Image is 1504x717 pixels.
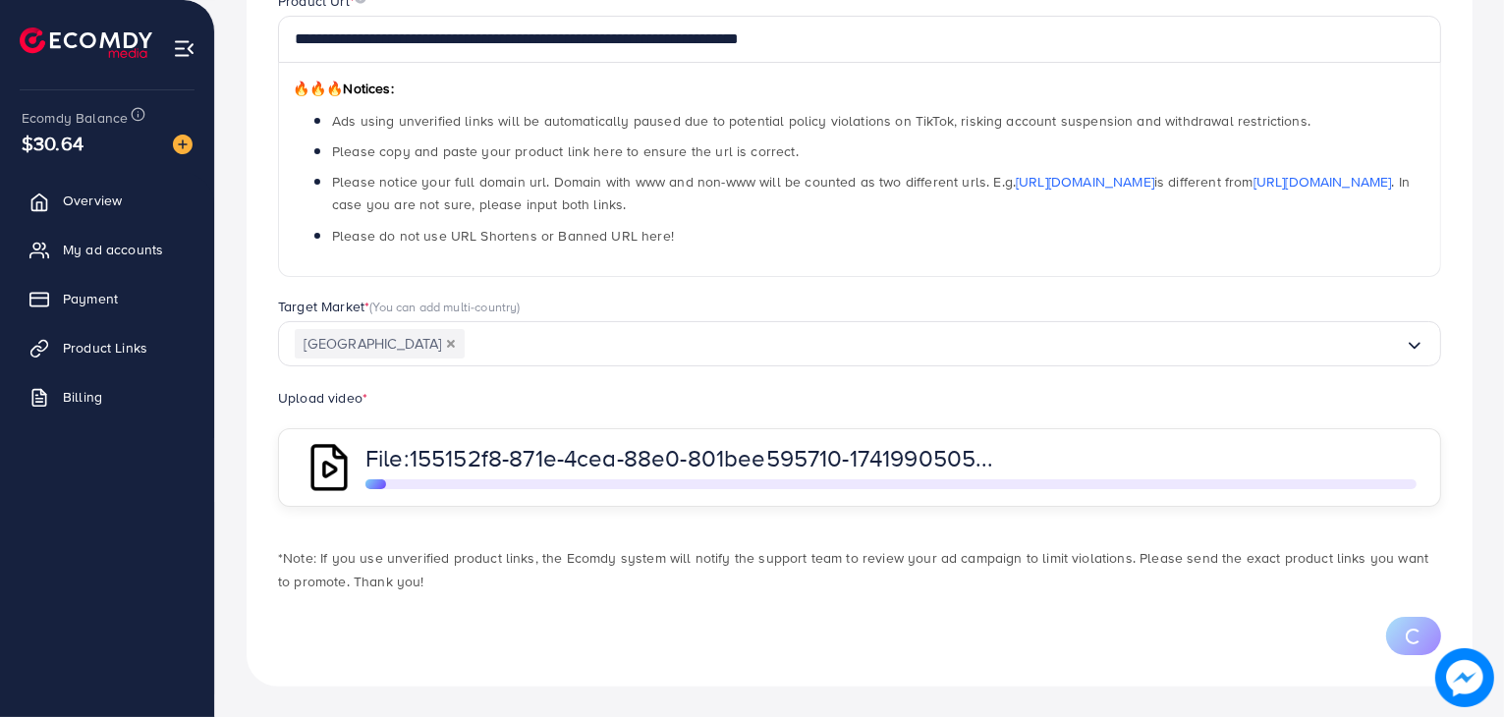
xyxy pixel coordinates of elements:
[22,129,84,157] span: $30.64
[293,79,394,98] span: Notices:
[410,441,1069,474] span: 155152f8-871e-4cea-88e0-801bee595710-1741990505623.mp4
[1253,172,1392,192] a: [URL][DOMAIN_NAME]
[63,338,147,358] span: Product Links
[1435,648,1493,706] img: image
[332,226,674,246] span: Please do not use URL Shortens or Banned URL here!
[278,546,1441,593] p: *Note: If you use unverified product links, the Ecomdy system will notify the support team to rev...
[278,321,1441,367] div: Search for option
[22,108,128,128] span: Ecomdy Balance
[63,191,122,210] span: Overview
[332,111,1310,131] span: Ads using unverified links will be automatically paused due to potential policy violations on Tik...
[332,141,799,161] span: Please copy and paste your product link here to ensure the url is correct.
[173,135,193,154] img: image
[15,328,199,367] a: Product Links
[295,329,465,359] span: [GEOGRAPHIC_DATA]
[15,377,199,416] a: Billing
[1016,172,1154,192] a: [URL][DOMAIN_NAME]
[278,388,367,408] label: Upload video
[15,181,199,220] a: Overview
[446,339,456,349] button: Deselect Pakistan
[278,297,521,316] label: Target Market
[63,387,102,407] span: Billing
[20,28,152,58] img: logo
[173,37,195,60] img: menu
[365,446,1004,469] p: File:
[332,172,1410,214] span: Please notice your full domain url. Domain with www and non-www will be counted as two different ...
[15,279,199,318] a: Payment
[63,289,118,308] span: Payment
[15,230,199,269] a: My ad accounts
[303,441,356,494] img: QAAAABJRU5ErkJggg==
[369,298,520,315] span: (You can add multi-country)
[63,240,163,259] span: My ad accounts
[465,329,1405,359] input: Search for option
[293,79,343,98] span: 🔥🔥🔥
